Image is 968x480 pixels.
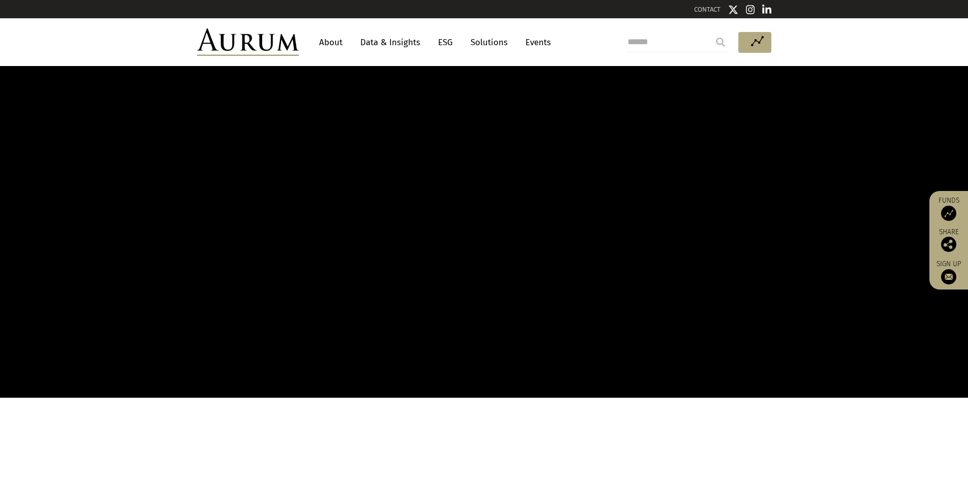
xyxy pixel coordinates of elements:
img: Access Funds [941,206,956,221]
a: About [314,33,348,52]
a: Data & Insights [355,33,425,52]
img: Twitter icon [728,5,738,15]
img: Linkedin icon [762,5,771,15]
input: Submit [710,32,731,52]
img: Instagram icon [746,5,755,15]
img: Aurum [197,28,299,56]
img: Sign up to our newsletter [941,269,956,284]
div: Share [934,229,963,252]
a: CONTACT [694,6,721,13]
a: ESG [433,33,458,52]
a: Sign up [934,260,963,284]
a: Solutions [465,33,513,52]
a: Events [520,33,551,52]
img: Share this post [941,237,956,252]
a: Funds [934,196,963,221]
